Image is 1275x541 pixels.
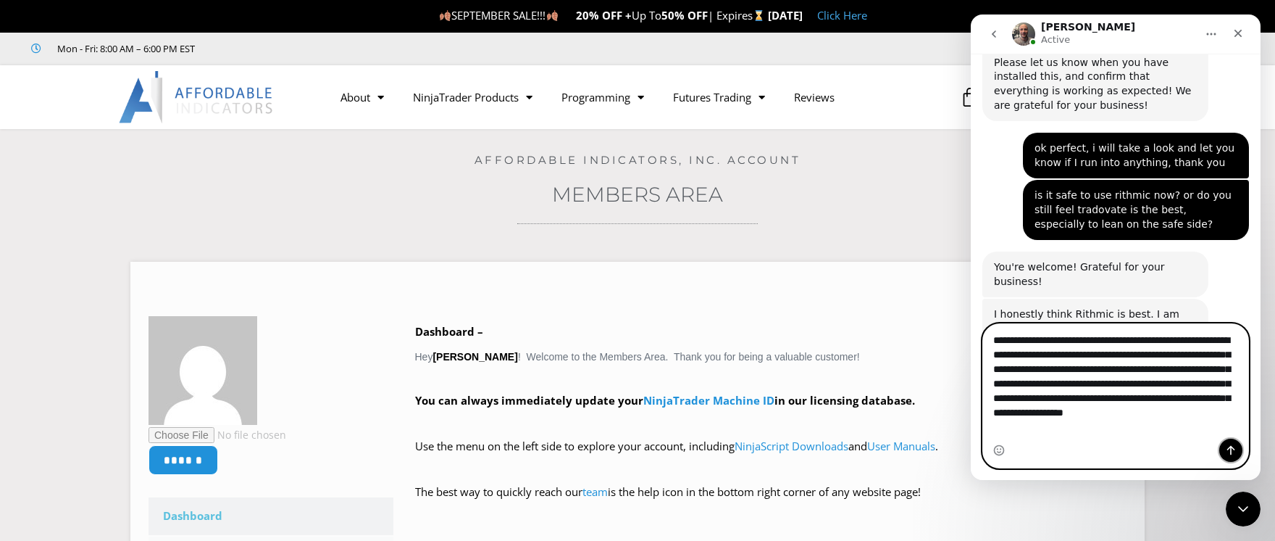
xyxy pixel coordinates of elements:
[1226,492,1261,526] iframe: Intercom live chat
[552,182,723,207] a: Members Area
[149,497,393,535] a: Dashboard
[768,8,803,22] strong: [DATE]
[415,322,1127,523] div: Hey ! Welcome to the Members Area. Thank you for being a valuable customer!
[971,15,1261,480] iframe: Intercom live chat
[643,393,774,408] a: NinjaTrader Machine ID
[119,71,275,123] img: LogoAI | Affordable Indicators – NinjaTrader
[817,8,867,22] a: Click Here
[659,80,779,114] a: Futures Trading
[867,439,935,453] a: User Manuals
[547,10,558,21] img: 🍂
[415,324,483,339] b: Dashboard –
[547,80,659,114] a: Programming
[735,439,848,453] a: NinjaScript Downloads
[326,80,398,114] a: About
[753,10,764,21] img: ⌛
[582,484,608,499] a: team
[415,482,1127,523] p: The best way to quickly reach our is the help icon in the bottom right corner of any website page!
[415,437,1127,477] p: Use the menu on the left side to explore your account, including and .
[475,153,801,167] a: Affordable Indicators, Inc. Account
[576,8,632,22] strong: 20% OFF +
[661,8,708,22] strong: 50% OFF
[440,10,451,21] img: 🍂
[439,8,767,22] span: SEPTEMBER SALE!!! Up To | Expires
[149,316,257,425] img: ef52cff0119253d6dc997adca17086e41de047cc0b96d91acba123e1238479ed
[779,80,849,114] a: Reviews
[326,80,956,114] nav: Menu
[415,393,915,408] strong: You can always immediately update your in our licensing database.
[398,80,547,114] a: NinjaTrader Products
[432,351,517,363] strong: [PERSON_NAME]
[54,40,195,57] span: Mon - Fri: 8:00 AM – 6:00 PM EST
[215,41,432,56] iframe: Customer reviews powered by Trustpilot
